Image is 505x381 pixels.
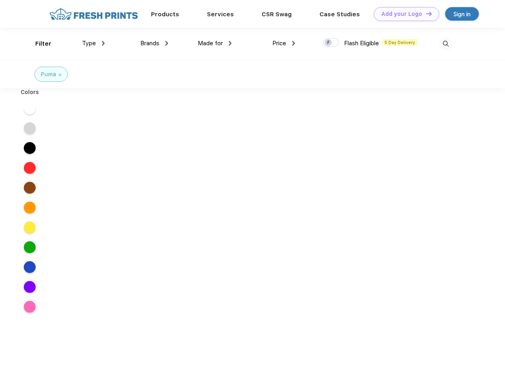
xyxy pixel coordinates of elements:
[35,39,52,48] div: Filter
[439,37,452,50] img: desktop_search.svg
[15,88,45,96] div: Colors
[102,41,105,46] img: dropdown.png
[344,40,379,47] span: Flash Eligible
[292,41,295,46] img: dropdown.png
[165,41,168,46] img: dropdown.png
[272,40,286,47] span: Price
[140,40,159,47] span: Brands
[207,11,234,18] a: Services
[47,7,140,21] img: fo%20logo%202.webp
[382,39,417,46] span: 5 Day Delivery
[445,7,479,21] a: Sign in
[426,12,432,16] img: DT
[198,40,223,47] span: Made for
[381,11,422,17] div: Add your Logo
[262,11,292,18] a: CSR Swag
[82,40,96,47] span: Type
[151,11,179,18] a: Products
[453,10,471,19] div: Sign in
[229,41,231,46] img: dropdown.png
[41,70,56,79] div: Puma
[59,73,61,76] img: filter_cancel.svg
